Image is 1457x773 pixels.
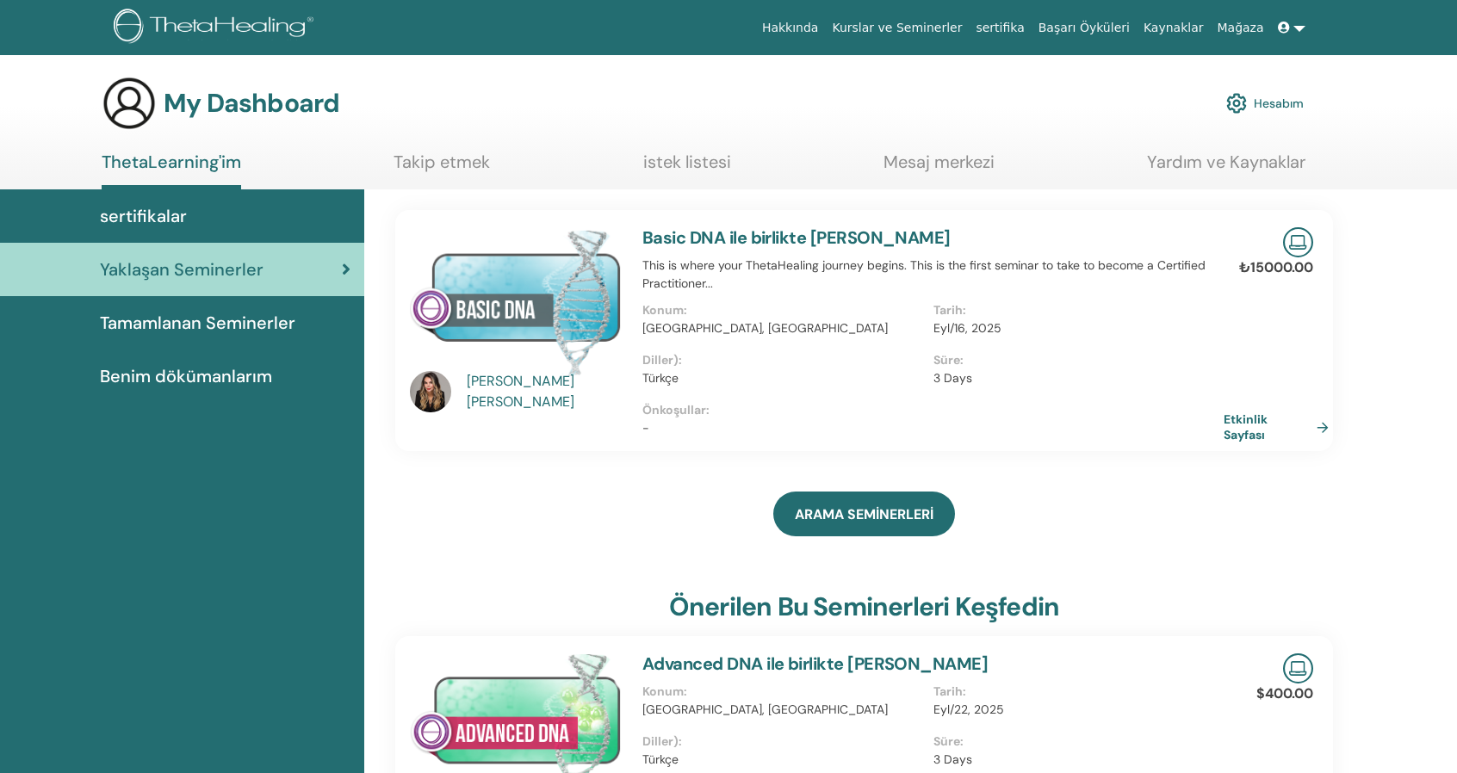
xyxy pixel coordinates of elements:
[100,203,187,229] span: sertifikalar
[102,152,241,189] a: ThetaLearning'im
[933,319,1214,337] p: Eyl/16, 2025
[642,369,923,387] p: Türkçe
[164,88,339,119] h3: My Dashboard
[825,12,969,44] a: Kurslar ve Seminerler
[642,301,923,319] p: Konum :
[100,257,263,282] span: Yaklaşan Seminerler
[773,492,955,536] a: ARAMA SEMİNERLERİ
[933,733,1214,751] p: Süre :
[642,401,1224,419] p: Önkoşullar :
[933,701,1214,719] p: Eyl/22, 2025
[969,12,1031,44] a: sertifika
[642,319,923,337] p: [GEOGRAPHIC_DATA], [GEOGRAPHIC_DATA]
[467,371,626,412] a: [PERSON_NAME] [PERSON_NAME]
[1137,12,1211,44] a: Kaynaklar
[1283,653,1313,683] img: Live Online Seminar
[1147,152,1305,185] a: Yardım ve Kaynaklar
[933,683,1214,701] p: Tarih :
[1210,12,1270,44] a: Mağaza
[1032,12,1137,44] a: Başarı Öyküleri
[1226,89,1247,118] img: cog.svg
[642,226,951,249] a: Basic DNA ile birlikte [PERSON_NAME]
[100,363,272,389] span: Benim dökümanlarım
[933,369,1214,387] p: 3 Days
[883,152,995,185] a: Mesaj merkezi
[394,152,490,185] a: Takip etmek
[642,257,1224,293] p: This is where your ThetaHealing journey begins. This is the first seminar to take to become a Cer...
[933,351,1214,369] p: Süre :
[642,351,923,369] p: Diller) :
[1239,257,1313,278] p: ₺15000.00
[669,591,1059,622] h3: Önerilen bu seminerleri keşfedin
[102,76,157,131] img: generic-user-icon.jpg
[642,751,923,769] p: Türkçe
[643,152,731,185] a: istek listesi
[410,371,451,412] img: default.jpg
[1256,683,1313,704] p: $400.00
[1283,227,1313,257] img: Live Online Seminar
[100,310,295,336] span: Tamamlanan Seminerler
[1224,411,1336,442] a: Etkinlik Sayfası
[642,683,923,701] p: Konum :
[642,701,923,719] p: [GEOGRAPHIC_DATA], [GEOGRAPHIC_DATA]
[933,751,1214,769] p: 3 Days
[114,9,319,47] img: logo.png
[755,12,826,44] a: Hakkında
[795,505,933,523] span: ARAMA SEMİNERLERİ
[642,652,988,675] a: Advanced DNA ile birlikte [PERSON_NAME]
[933,301,1214,319] p: Tarih :
[1226,84,1304,122] a: Hesabım
[410,227,622,376] img: Basic DNA
[642,419,1224,437] p: -
[642,733,923,751] p: Diller) :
